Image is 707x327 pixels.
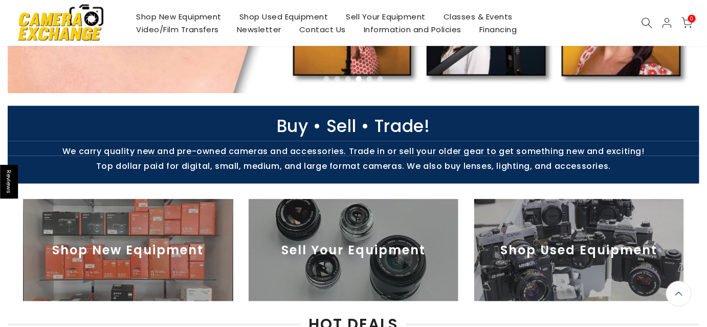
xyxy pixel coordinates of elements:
li: Page dot 2 [335,76,340,82]
a: Shop New Equipment [127,10,231,23]
a: Video/Film Transfers [127,23,228,36]
p: We carry quality new and pre-owned cameras and accessories. Trade in or sell your older gear to g... [3,146,704,156]
span: 0 [688,15,696,23]
a: Contact Us [291,23,355,36]
li: Page dot 5 [367,76,372,82]
a: Back to the top [666,281,692,307]
p: Top dollar paid for digital, small, medium, and large format cameras. We also buy lenses, lightin... [3,161,704,171]
li: Page dot 4 [356,76,362,82]
p: Buy • Sell • Trade! [3,121,704,131]
a: Financing [471,23,526,36]
a: Shop Used Equipment [231,10,338,23]
li: Page dot 3 [345,76,351,82]
li: Page dot 6 [378,76,383,82]
a: Classes & Events [435,10,522,23]
a: Information and Policies [355,23,471,36]
a: Newsletter [228,23,291,36]
a: 0 [681,17,693,29]
a: Sell Your Equipment [337,10,435,23]
li: Page dot 1 [324,76,329,82]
